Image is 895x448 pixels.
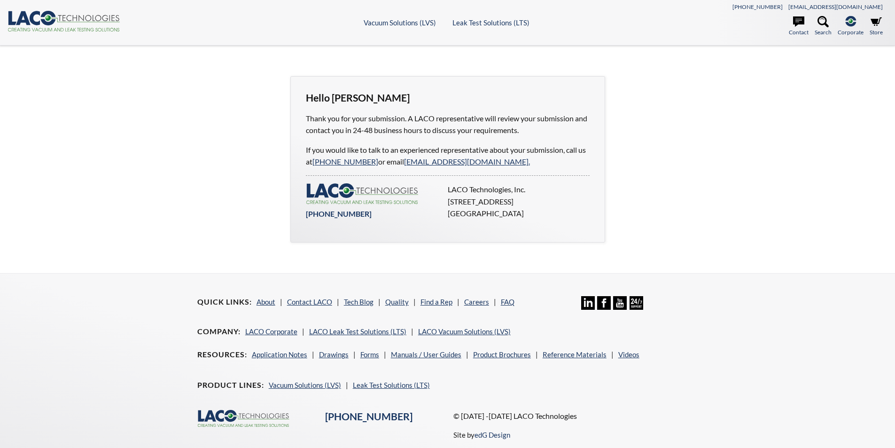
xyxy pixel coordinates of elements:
a: Drawings [319,350,349,359]
a: Search [815,16,832,37]
h4: Company [197,327,241,337]
a: Forms [360,350,379,359]
img: LACO-technologies-logo-332f5733453eebdf26714ea7d5b5907d645232d7be7781e896b464cb214de0d9.svg [306,183,419,204]
img: 24/7 Support Icon [630,296,643,310]
a: Manuals / User Guides [391,350,461,359]
a: About [257,298,275,306]
a: [PHONE_NUMBER] [325,410,412,423]
a: LACO Corporate [245,327,297,336]
a: Reference Materials [543,350,607,359]
p: Thank you for your submission. A LACO representative will review your submission and contact you ... [306,112,590,136]
a: Leak Test Solutions (LTS) [452,18,529,27]
a: Vacuum Solutions (LVS) [364,18,436,27]
a: Store [870,16,883,37]
a: FAQ [501,298,514,306]
p: If you would like to talk to an experienced representative about your submission, call us at or e... [306,144,590,168]
a: LACO Vacuum Solutions (LVS) [418,327,511,336]
a: Tech Blog [344,298,374,306]
a: Contact [789,16,809,37]
h4: Resources [197,350,247,360]
a: [PHONE_NUMBER] [732,3,783,10]
h4: Product Lines [197,380,264,390]
a: Careers [464,298,489,306]
a: Contact LACO [287,298,332,306]
p: LACO Technologies, Inc. [STREET_ADDRESS] [GEOGRAPHIC_DATA] [448,183,584,220]
a: Videos [618,350,639,359]
h3: Hello [PERSON_NAME] [306,92,590,105]
a: LACO Leak Test Solutions (LTS) [309,327,406,336]
a: 24/7 Support [630,303,643,311]
a: [PHONE_NUMBER] [312,157,378,166]
a: [EMAIL_ADDRESS][DOMAIN_NAME]. [404,157,530,166]
a: Application Notes [252,350,307,359]
a: edG Design [475,431,510,439]
h4: Quick Links [197,297,252,307]
span: Corporate [838,28,864,37]
a: [PHONE_NUMBER] [306,209,372,218]
a: Product Brochures [473,350,531,359]
a: Vacuum Solutions (LVS) [269,381,341,389]
a: [EMAIL_ADDRESS][DOMAIN_NAME] [788,3,883,10]
p: © [DATE] -[DATE] LACO Technologies [453,410,698,422]
a: Quality [385,298,409,306]
a: Find a Rep [420,298,452,306]
p: Site by [453,429,510,440]
a: Leak Test Solutions (LTS) [353,381,430,389]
